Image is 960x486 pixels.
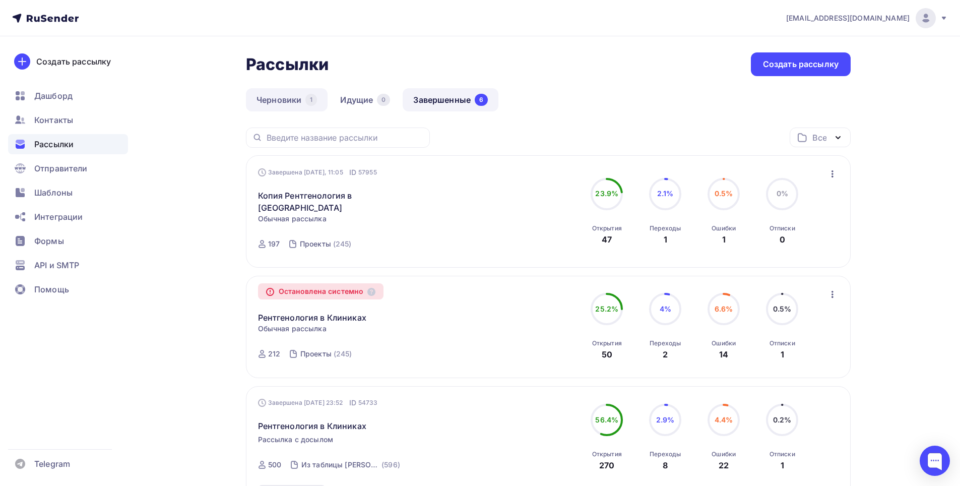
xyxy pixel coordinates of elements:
[36,55,111,68] div: Создать рассылку
[715,415,733,424] span: 4.4%
[595,305,618,313] span: 25.2%
[722,233,726,246] div: 1
[773,305,792,313] span: 0.5%
[34,187,73,199] span: Шаблоны
[595,189,618,198] span: 23.9%
[34,138,74,150] span: Рассылки
[299,346,353,362] a: Проекты (245)
[246,88,328,111] a: Черновики1
[299,236,353,252] a: Проекты (245)
[34,162,88,174] span: Отправители
[349,167,356,177] span: ID
[246,54,329,75] h2: Рассылки
[300,349,332,359] div: Проекты
[377,94,390,106] div: 0
[663,348,668,360] div: 2
[305,94,317,106] div: 1
[267,132,424,143] input: Введите название рассылки
[812,132,826,144] div: Все
[592,224,622,232] div: Открытия
[268,460,281,470] div: 500
[602,348,612,360] div: 50
[358,398,378,408] span: 54733
[786,13,910,23] span: [EMAIL_ADDRESS][DOMAIN_NAME]
[8,134,128,154] a: Рассылки
[258,283,384,299] div: Остановлена системно
[34,235,64,247] span: Формы
[595,415,618,424] span: 56.4%
[592,450,622,458] div: Открытия
[8,86,128,106] a: Дашборд
[475,94,488,106] div: 6
[330,88,401,111] a: Идущие0
[777,189,788,198] span: 0%
[592,339,622,347] div: Открытия
[719,459,729,471] div: 22
[300,239,331,249] div: Проекты
[34,211,83,223] span: Интеграции
[301,460,379,470] div: Из таблицы [PERSON_NAME] июль
[258,190,431,214] a: Копия Рентгенология в [GEOGRAPHIC_DATA]
[8,158,128,178] a: Отправители
[770,224,795,232] div: Отписки
[34,90,73,102] span: Дашборд
[258,167,377,177] div: Завершена [DATE], 11:05
[258,214,327,224] span: Обычная рассылка
[602,233,612,246] div: 47
[650,339,681,347] div: Переходы
[34,283,69,295] span: Помощь
[34,114,73,126] span: Контакты
[780,233,785,246] div: 0
[8,110,128,130] a: Контакты
[660,305,671,313] span: 4%
[770,339,795,347] div: Отписки
[715,305,733,313] span: 6.6%
[763,58,839,70] div: Создать рассылку
[334,349,352,359] div: (245)
[8,183,128,203] a: Шаблоны
[258,398,378,408] div: Завершена [DATE] 23:52
[333,239,352,249] div: (245)
[712,339,736,347] div: Ошибки
[34,458,70,470] span: Telegram
[712,224,736,232] div: Ошибки
[656,415,675,424] span: 2.9%
[712,450,736,458] div: Ошибки
[403,88,498,111] a: Завершенные6
[258,324,327,334] span: Обычная рассылка
[349,398,356,408] span: ID
[781,348,784,360] div: 1
[715,189,733,198] span: 0.5%
[719,348,728,360] div: 14
[258,420,366,432] span: Рентгенология в Клиниках
[381,460,400,470] div: (596)
[664,233,667,246] div: 1
[599,459,614,471] div: 270
[300,457,401,473] a: Из таблицы [PERSON_NAME] июль (596)
[268,349,280,359] div: 212
[781,459,784,471] div: 1
[8,231,128,251] a: Формы
[650,224,681,232] div: Переходы
[650,450,681,458] div: Переходы
[786,8,948,28] a: [EMAIL_ADDRESS][DOMAIN_NAME]
[790,128,851,147] button: Все
[770,450,795,458] div: Отписки
[268,239,280,249] div: 197
[773,415,792,424] span: 0.2%
[663,459,668,471] div: 8
[34,259,79,271] span: API и SMTP
[258,312,366,324] a: Рентгенология в Клиниках
[657,189,674,198] span: 2.1%
[358,167,377,177] span: 57955
[258,435,334,445] span: Рассылка с досылом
